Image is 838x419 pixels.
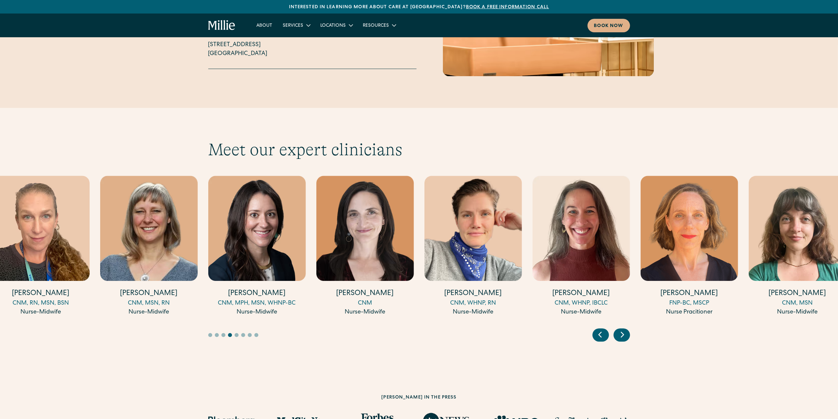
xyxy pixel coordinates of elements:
[254,333,258,337] button: Go to slide 8
[208,176,306,318] div: 7 / 17
[320,22,346,29] div: Locations
[208,20,236,31] a: home
[424,308,522,317] div: Nurse-Midwife
[641,308,738,317] div: Nurse Pracitioner
[100,176,198,317] a: [PERSON_NAME]CNM, MSN, RNNurse-Midwife
[641,176,738,318] div: 11 / 17
[208,308,306,317] div: Nurse-Midwife
[248,333,252,337] button: Go to slide 7
[208,41,268,58] p: [STREET_ADDRESS] [GEOGRAPHIC_DATA]
[533,176,630,317] a: [PERSON_NAME]CNM, WHNP, IBCLCNurse-Midwife
[466,5,549,10] a: Book a free information call
[228,333,232,337] button: Go to slide 4
[641,176,738,317] a: [PERSON_NAME]FNP-BC, MSCPNurse Pracitioner
[641,299,738,308] div: FNP-BC, MSCP
[316,176,414,317] a: [PERSON_NAME]CNMNurse-Midwife
[315,20,358,31] div: Locations
[363,22,389,29] div: Resources
[614,328,630,342] div: Next slide
[592,328,609,342] div: Previous slide
[241,333,245,337] button: Go to slide 6
[221,333,225,337] button: Go to slide 3
[100,289,198,299] h4: [PERSON_NAME]
[533,308,630,317] div: Nurse-Midwife
[594,23,623,30] div: Book now
[316,176,414,318] div: 8 / 17
[641,289,738,299] h4: [PERSON_NAME]
[283,22,303,29] div: Services
[235,333,239,337] button: Go to slide 5
[424,299,522,308] div: CNM, WHNP, RN
[277,20,315,31] div: Services
[588,19,630,32] a: Book now
[424,176,522,318] div: 9 / 17
[208,176,306,317] a: [PERSON_NAME]CNM, MPH, MSN, WHNP-BCNurse-Midwife
[424,289,522,299] h4: [PERSON_NAME]
[316,289,414,299] h4: [PERSON_NAME]
[208,299,306,308] div: CNM, MPH, MSN, WHNP-BC
[533,289,630,299] h4: [PERSON_NAME]
[293,394,546,401] h2: [PERSON_NAME] in the press
[251,20,277,31] a: About
[533,299,630,308] div: CNM, WHNP, IBCLC
[316,308,414,317] div: Nurse-Midwife
[424,176,522,317] a: [PERSON_NAME]CNM, WHNP, RNNurse-Midwife
[533,176,630,318] div: 10 / 17
[215,333,219,337] button: Go to slide 2
[100,176,198,318] div: 6 / 17
[208,139,630,160] h2: Meet our expert clinicians
[316,299,414,308] div: CNM
[208,333,212,337] button: Go to slide 1
[100,299,198,308] div: CNM, MSN, RN
[358,20,401,31] div: Resources
[208,41,268,58] a: [STREET_ADDRESS][GEOGRAPHIC_DATA]
[100,308,198,317] div: Nurse-Midwife
[208,289,306,299] h4: [PERSON_NAME]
